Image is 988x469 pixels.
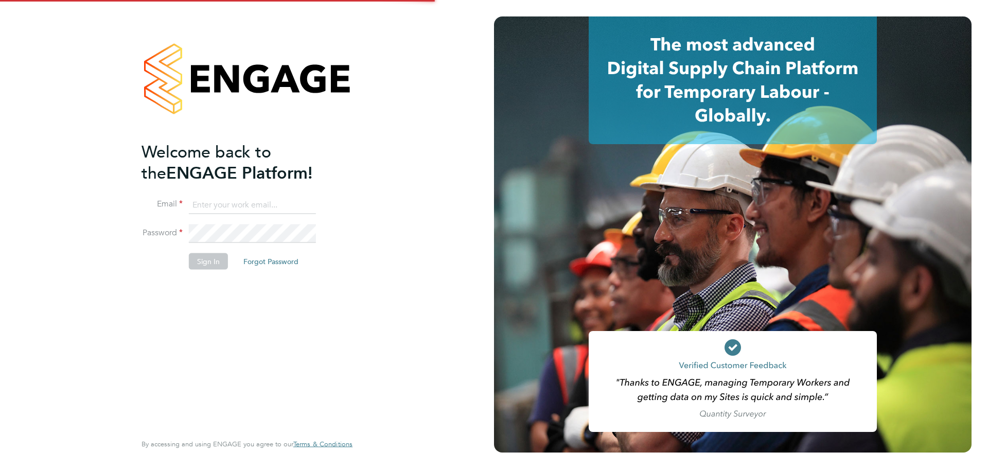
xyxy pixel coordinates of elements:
span: Terms & Conditions [293,440,352,448]
label: Email [142,199,183,210]
input: Enter your work email... [189,196,316,214]
h2: ENGAGE Platform! [142,141,342,183]
label: Password [142,228,183,238]
span: Welcome back to the [142,142,271,183]
button: Sign In [189,253,228,270]
span: By accessing and using ENGAGE you agree to our [142,440,352,448]
a: Terms & Conditions [293,440,352,448]
button: Forgot Password [235,253,307,270]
